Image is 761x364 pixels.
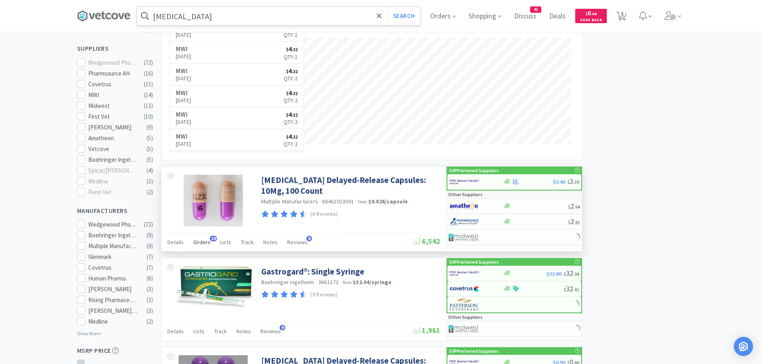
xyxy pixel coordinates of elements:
div: Human Pharma [88,274,138,283]
span: . 04 [573,271,579,277]
div: ( 7 ) [147,263,153,273]
div: [PERSON_NAME] [88,123,138,132]
span: · [319,198,321,205]
span: . 32 [292,134,298,140]
span: $ [286,69,288,74]
span: Track [241,239,254,246]
span: Reviews [287,239,308,246]
p: Qty: 2 [284,74,298,83]
span: Details [167,239,184,246]
div: Medline [88,317,138,326]
div: Wedgewood Pharmacy [88,220,138,229]
div: Covetrus [88,263,138,273]
span: Details [167,328,184,335]
h5: MSRP Price [77,346,153,355]
div: ( 72 ) [144,58,153,68]
span: $ [564,286,566,292]
span: 3 [567,177,579,186]
strong: $0.026 / capsule [368,198,408,205]
div: [PERSON_NAME] [88,284,138,294]
span: Lists [193,328,205,335]
div: ( 14 ) [144,90,153,100]
span: . 32 [292,91,298,96]
span: . 64 [574,204,580,210]
p: Qty: 1 [284,30,298,39]
span: 3661172 [318,278,339,286]
span: 2 [568,217,580,226]
div: Covetrus [88,80,138,89]
a: Multiple Manufacturers [261,198,318,205]
a: MWI$4.32 [170,151,304,173]
div: ( 3 ) [147,284,153,294]
span: . 81 [574,219,580,225]
a: Discuss45 [511,13,540,20]
div: Pharmsource AH [88,69,138,78]
img: 7915dbd3f8974342a4dc3feb8efc1740_58.png [449,216,479,228]
div: ( 9 ) [147,123,153,132]
div: First Vet [88,112,138,121]
span: 6,542 [413,237,440,246]
a: MWI[DATE]$4.32Qty:2 [170,64,304,86]
a: 1 [613,14,630,21]
span: $3.48 [553,178,565,185]
img: 77fca1acd8b6420a9015268ca798ef17_1.png [449,283,479,295]
span: $ [568,204,570,210]
div: ( 3 ) [147,295,153,305]
span: $ [586,11,588,16]
button: Search [387,7,420,25]
h6: MWI [176,46,191,52]
span: $ [286,91,288,96]
span: . 32 [292,112,298,118]
span: Reviews [260,328,281,335]
p: [DATE] [176,139,191,148]
span: 4 [286,89,298,97]
h6: MWI [176,68,191,74]
div: Epicur/[PERSON_NAME] [88,166,138,175]
span: · [316,278,317,286]
p: Qty: 2 [284,139,298,148]
h6: MWI [176,133,191,139]
span: 9 [280,325,285,330]
div: Glenmark [88,252,138,262]
a: Deals [546,13,569,20]
span: $32.86 [546,270,562,277]
p: Qty: 2 [284,96,298,105]
span: Cash Back [580,18,602,23]
span: 6 [306,236,312,241]
p: [DATE] [176,74,191,83]
span: Notes [236,328,251,335]
span: Track [214,328,227,335]
div: ( 2 ) [147,317,153,326]
span: 45 [531,7,541,12]
a: Gastrogard®: Single Syringe [261,266,364,277]
div: Amatheon [88,133,138,143]
span: 1,961 [413,326,440,335]
span: · [355,198,357,205]
a: MWI[DATE]$4.32Qty:1 [170,42,304,64]
p: [DATE] [176,52,191,61]
span: . 32 [292,69,298,74]
span: 32 [564,284,579,293]
p: Other Suppliers [448,313,483,321]
span: $ [568,219,570,225]
img: 4dd14cff54a648ac9e977f0c5da9bc2e_5.png [449,323,479,335]
span: 4 [286,67,298,75]
img: 735ad73644834880ba14b5cf90ddc351_207067.png [183,175,243,227]
div: MWI [88,90,138,100]
div: Penn Vet [88,187,138,197]
p: SVP Preferred Suppliers [449,347,499,355]
h6: MWI [176,90,191,96]
input: Search by item, sku, manufacturer, ingredient, size... [137,7,420,25]
a: Boehringer Ingelheim [261,278,314,286]
img: c107c50727344e6eaa5348c9a5f0c39a_339696.png [173,266,253,308]
img: f6b2451649754179b5b4e0c70c3f7cb0_2.png [449,267,479,279]
span: . 39 [573,179,579,185]
span: 32 [564,269,579,278]
img: 3331a67d23dc422aa21b1ec98afbf632_11.png [449,200,479,212]
span: . 00 [591,11,597,16]
div: ( 9 ) [147,231,153,240]
div: ( 5 ) [147,155,153,165]
div: ( 3 ) [147,177,153,186]
a: $0.00Cash Back [575,5,607,27]
span: $ [567,179,570,185]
